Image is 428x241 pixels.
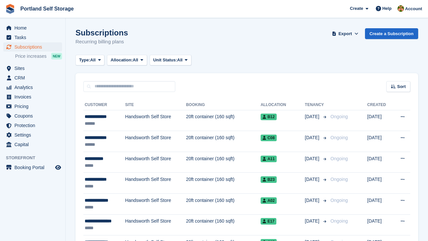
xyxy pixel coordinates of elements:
[15,53,62,60] a: Price increases NEW
[338,31,352,37] span: Export
[331,177,348,182] span: Ongoing
[153,57,177,63] span: Unit Status:
[261,135,277,141] span: C08
[14,64,54,73] span: Sites
[14,111,54,120] span: Coupons
[14,73,54,82] span: CRM
[75,55,104,66] button: Type: All
[14,92,54,101] span: Invoices
[14,140,54,149] span: Capital
[261,114,277,120] span: B12
[3,42,62,52] a: menu
[305,218,321,225] span: [DATE]
[331,114,348,119] span: Ongoing
[261,218,276,225] span: E17
[3,111,62,120] a: menu
[331,28,360,39] button: Export
[367,131,392,152] td: [DATE]
[14,23,54,33] span: Home
[305,100,328,110] th: Tenancy
[3,23,62,33] a: menu
[3,64,62,73] a: menu
[397,83,406,90] span: Sort
[111,57,133,63] span: Allocation:
[261,100,305,110] th: Allocation
[54,164,62,171] a: Preview store
[3,140,62,149] a: menu
[350,5,363,12] span: Create
[3,92,62,101] a: menu
[261,197,277,204] span: A02
[331,156,348,161] span: Ongoing
[150,55,191,66] button: Unit Status: All
[107,55,147,66] button: Allocation: All
[133,57,138,63] span: All
[14,130,54,140] span: Settings
[125,110,186,131] td: Handsworth Self Store
[367,173,392,194] td: [DATE]
[75,38,128,46] p: Recurring billing plans
[305,134,321,141] span: [DATE]
[367,152,392,173] td: [DATE]
[3,83,62,92] a: menu
[331,135,348,140] span: Ongoing
[18,3,76,14] a: Portland Self Storage
[3,121,62,130] a: menu
[3,33,62,42] a: menu
[90,57,96,63] span: All
[3,73,62,82] a: menu
[14,163,54,172] span: Booking Portal
[261,176,277,183] span: B23
[5,4,15,14] img: stora-icon-8386f47178a22dfd0bd8f6a31ec36ba5ce8667c1dd55bd0f319d3a0aa187defe.svg
[186,100,261,110] th: Booking
[367,100,392,110] th: Created
[79,57,90,63] span: Type:
[51,53,62,59] div: NEW
[125,100,186,110] th: Site
[186,214,261,235] td: 20ft container (160 sqft)
[305,113,321,120] span: [DATE]
[125,173,186,194] td: Handsworth Self Store
[83,100,125,110] th: Customer
[405,6,422,12] span: Account
[125,214,186,235] td: Handsworth Self Store
[367,214,392,235] td: [DATE]
[75,28,128,37] h1: Subscriptions
[365,28,418,39] a: Create a Subscription
[14,102,54,111] span: Pricing
[305,197,321,204] span: [DATE]
[14,42,54,52] span: Subscriptions
[125,131,186,152] td: Handsworth Self Store
[382,5,392,12] span: Help
[186,131,261,152] td: 20ft container (160 sqft)
[186,152,261,173] td: 20ft container (160 sqft)
[3,163,62,172] a: menu
[177,57,183,63] span: All
[125,194,186,215] td: Handsworth Self Store
[186,110,261,131] td: 20ft container (160 sqft)
[125,152,186,173] td: Handsworth Self Store
[14,121,54,130] span: Protection
[15,53,47,59] span: Price increases
[331,218,348,224] span: Ongoing
[186,194,261,215] td: 20ft container (160 sqft)
[3,130,62,140] a: menu
[261,156,277,162] span: A11
[186,173,261,194] td: 20ft container (160 sqft)
[14,33,54,42] span: Tasks
[305,155,321,162] span: [DATE]
[3,102,62,111] a: menu
[14,83,54,92] span: Analytics
[305,176,321,183] span: [DATE]
[6,155,65,161] span: Storefront
[367,194,392,215] td: [DATE]
[397,5,404,12] img: Richard Parker
[367,110,392,131] td: [DATE]
[331,198,348,203] span: Ongoing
